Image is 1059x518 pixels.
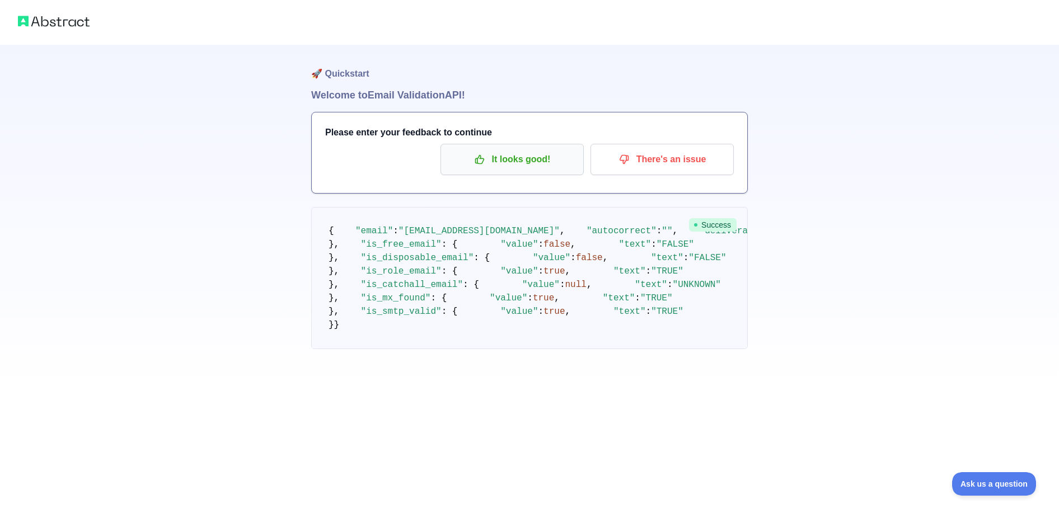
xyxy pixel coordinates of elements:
span: , [673,226,678,236]
span: "text" [651,253,683,263]
span: : [560,280,565,290]
span: "FALSE" [657,239,694,249]
span: : [393,226,399,236]
span: : [538,307,543,317]
span: "autocorrect" [587,226,657,236]
span: "text" [613,307,646,317]
span: "[EMAIL_ADDRESS][DOMAIN_NAME]" [399,226,560,236]
span: "is_catchall_email" [361,280,463,290]
span: : [646,266,652,276]
span: "TRUE" [651,266,683,276]
span: : { [442,266,458,276]
span: : { [442,307,458,317]
span: : { [430,293,447,303]
span: "value" [490,293,527,303]
span: "is_role_email" [361,266,442,276]
span: { [329,226,334,236]
span: "is_smtp_valid" [361,307,442,317]
span: "value" [500,266,538,276]
span: false [543,239,570,249]
span: : [538,239,543,249]
span: : [570,253,576,263]
span: true [533,293,554,303]
span: "TRUE" [651,307,683,317]
span: "text" [603,293,635,303]
iframe: Toggle Customer Support [952,472,1037,496]
span: "deliverability" [700,226,786,236]
span: Success [689,218,737,232]
span: "" [662,226,672,236]
button: There's an issue [591,144,734,175]
span: null [565,280,587,290]
span: "FALSE" [688,253,726,263]
span: "is_mx_found" [361,293,431,303]
span: : [635,293,640,303]
span: "text" [635,280,667,290]
span: : [527,293,533,303]
h1: Welcome to Email Validation API! [311,87,748,103]
span: true [543,307,565,317]
span: true [543,266,565,276]
span: "value" [522,280,560,290]
span: "text" [619,239,652,249]
p: There's an issue [599,150,725,169]
span: : { [474,253,490,263]
span: "UNKNOWN" [673,280,721,290]
span: , [560,226,565,236]
h3: Please enter your feedback to continue [325,126,734,139]
span: : [667,280,673,290]
span: "email" [355,226,393,236]
button: It looks good! [441,144,584,175]
span: : [651,239,657,249]
span: : [646,307,652,317]
span: , [565,266,571,276]
span: , [587,280,592,290]
span: , [565,307,571,317]
span: "value" [533,253,570,263]
span: "text" [613,266,646,276]
span: "value" [500,307,538,317]
h1: 🚀 Quickstart [311,45,748,87]
span: : [657,226,662,236]
p: It looks good! [449,150,575,169]
span: , [603,253,608,263]
span: : [683,253,689,263]
span: "value" [500,239,538,249]
span: "is_free_email" [361,239,442,249]
img: Abstract logo [18,13,90,29]
span: : [538,266,543,276]
span: , [554,293,560,303]
span: "TRUE" [640,293,673,303]
span: : { [463,280,479,290]
span: false [576,253,603,263]
span: : { [442,239,458,249]
span: "is_disposable_email" [361,253,474,263]
span: , [570,239,576,249]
